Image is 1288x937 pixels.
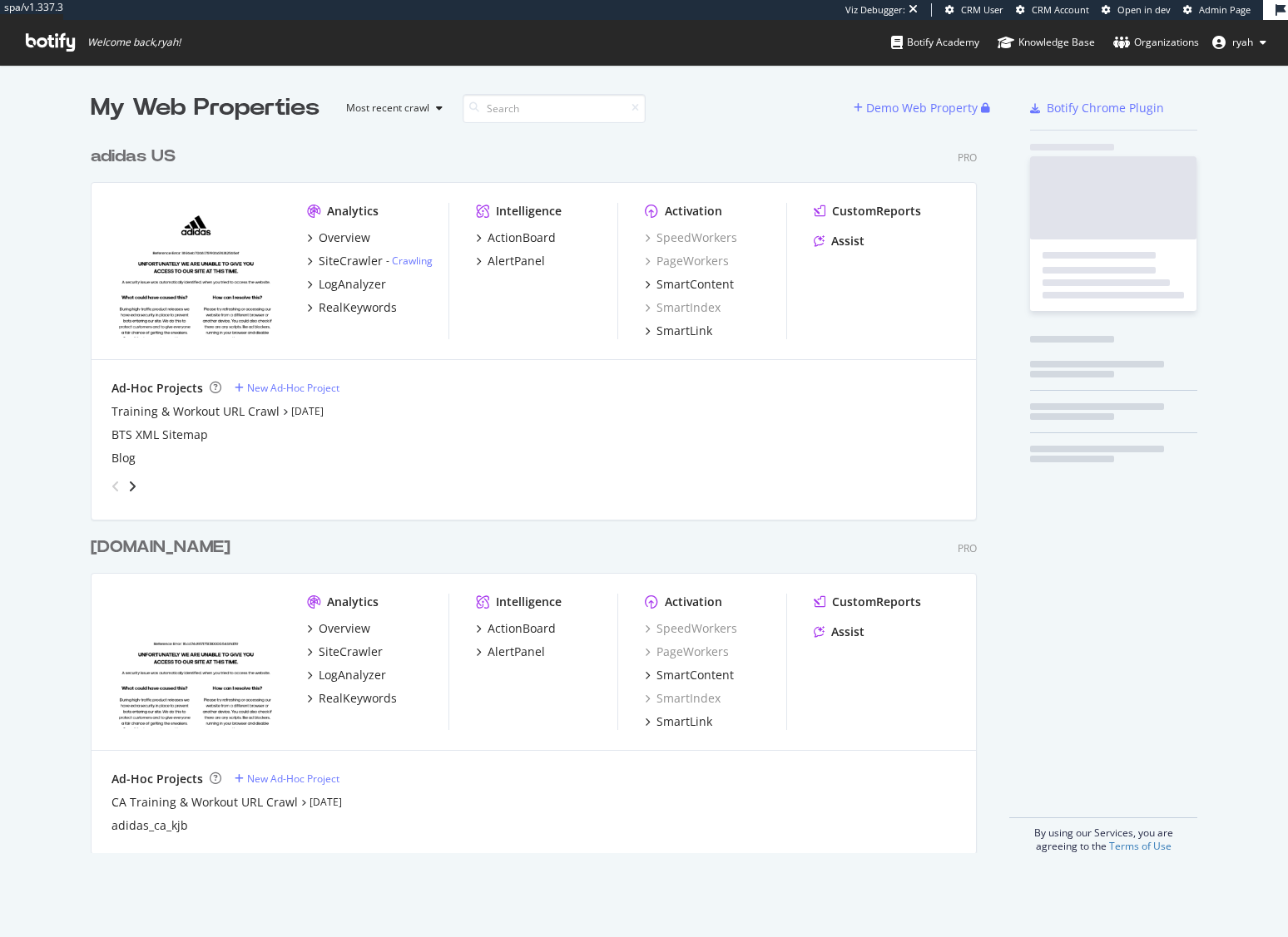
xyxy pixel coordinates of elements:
div: Ad-Hoc Projects [111,771,203,787]
a: adidas US [91,145,182,169]
a: LogAnalyzer [307,667,386,683]
a: RealKeywords [307,299,397,316]
a: Assist [814,233,864,249]
div: AlertPanel [488,253,545,269]
div: Assist [831,624,864,640]
a: Overview [307,620,370,637]
a: SmartContent [645,667,734,683]
div: adidas US [91,145,176,169]
div: ActionBoard [488,229,556,246]
div: SiteCrawler [319,253,383,269]
a: Terms of Use [1109,839,1172,853]
div: SmartIndex [645,690,721,707]
div: Activation [665,203,722,219]
div: SmartContent [656,276,734,293]
a: CRM User [945,3,1003,17]
div: New Ad-Hoc Project [247,772,339,786]
a: Demo Web Property [854,101,981,115]
div: Analytics [327,203,379,219]
a: ActionBoard [476,620,556,637]
a: adidas_ca_kjb [111,817,188,834]
div: SpeedWorkers [645,229,737,246]
div: Overview [319,229,370,246]
div: angle-left [105,473,126,500]
a: SmartLink [645,713,712,730]
div: LogAnalyzer [319,276,386,293]
a: Blog [111,450,136,466]
a: [DOMAIN_NAME] [91,535,237,560]
a: AlertPanel [476,253,545,269]
a: Crawling [392,254,433,268]
a: SmartLink [645,323,712,339]
div: Ad-Hoc Projects [111,380,203,397]
div: SmartLink [656,323,712,339]
div: ActionBoard [488,620,556,637]
div: Overview [319,620,370,637]
a: Botify Chrome Plugin [1030,100,1164,116]
a: SmartIndex [645,299,721,316]
a: LogAnalyzer [307,276,386,293]
a: CustomReports [814,203,921,219]
button: ryah [1199,29,1280,56]
div: RealKeywords [319,299,397,316]
a: PageWorkers [645,253,729,269]
div: [DOMAIN_NAME] [91,535,230,560]
span: Open in dev [1117,3,1171,16]
a: Admin Page [1183,3,1251,17]
a: PageWorkers [645,644,729,660]
span: ryah [1232,35,1253,49]
div: grid [91,125,990,853]
a: Training & Workout URL Crawl [111,403,280,420]
a: Knowledge Base [998,20,1095,65]
div: Intelligence [496,203,562,219]
span: Welcome back, ryah ! [87,36,181,49]
a: BTS XML Sitemap [111,427,208,443]
a: CRM Account [1016,3,1089,17]
div: SpeedWorkers [645,620,737,637]
div: CustomReports [832,203,921,219]
div: - [386,254,433,268]
span: Admin Page [1199,3,1251,16]
a: [DATE] [291,404,324,418]
div: Pro [958,541,977,555]
input: Search [463,94,646,123]
a: ActionBoard [476,229,556,246]
div: Botify Chrome Plugin [1047,100,1164,116]
div: angle-right [126,478,138,495]
a: RealKeywords [307,690,397,707]
a: Botify Academy [891,20,979,65]
div: SiteCrawler [319,644,383,660]
a: SiteCrawler- Crawling [307,253,433,269]
div: LogAnalyzer [319,667,386,683]
a: Organizations [1113,20,1199,65]
div: Activation [665,594,722,610]
a: SiteCrawler [307,644,383,660]
img: adidas.com/us [111,203,280,338]
button: Most recent crawl [333,95,449,121]
span: CRM User [961,3,1003,16]
div: Pro [958,150,977,165]
div: CustomReports [832,594,921,610]
div: Demo Web Property [866,100,978,116]
div: New Ad-Hoc Project [247,381,339,395]
span: CRM Account [1032,3,1089,16]
img: adidas.ca [111,594,280,728]
a: CA Training & Workout URL Crawl [111,794,298,811]
div: RealKeywords [319,690,397,707]
div: Botify Academy [891,34,979,51]
a: CustomReports [814,594,921,610]
div: Most recent crawl [346,103,429,113]
div: AlertPanel [488,644,545,660]
div: Organizations [1113,34,1199,51]
a: [DATE] [310,795,342,809]
a: AlertPanel [476,644,545,660]
div: SmartContent [656,667,734,683]
div: Viz Debugger: [845,3,905,17]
